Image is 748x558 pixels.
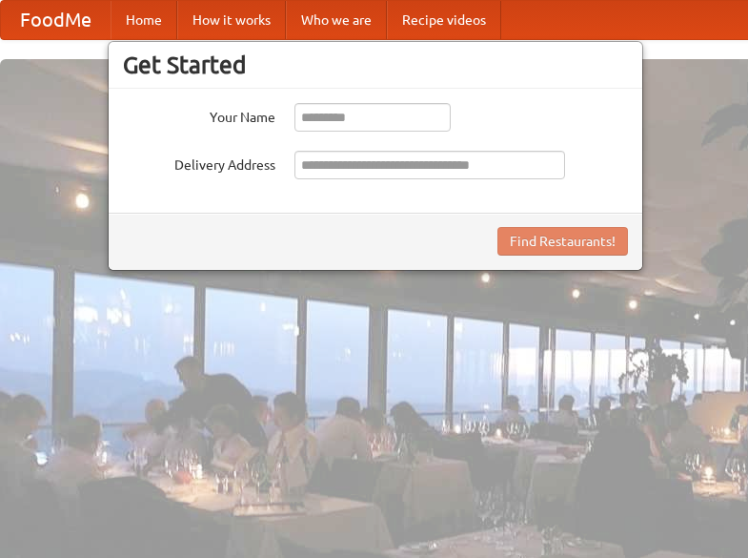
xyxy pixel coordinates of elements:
[497,227,628,256] button: Find Restaurants!
[1,1,111,39] a: FoodMe
[123,151,275,175] label: Delivery Address
[123,103,275,127] label: Your Name
[111,1,177,39] a: Home
[123,51,628,79] h3: Get Started
[286,1,387,39] a: Who we are
[387,1,501,39] a: Recipe videos
[177,1,286,39] a: How it works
